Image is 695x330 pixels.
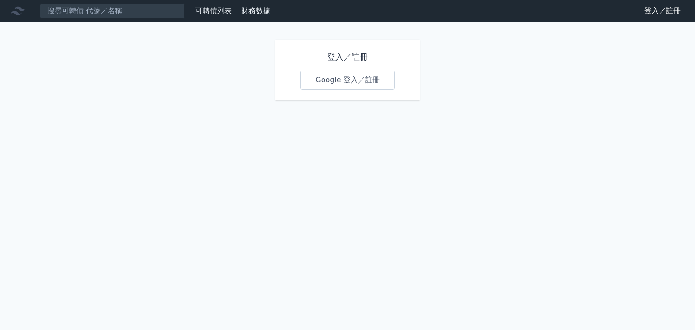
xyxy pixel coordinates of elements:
[40,3,185,19] input: 搜尋可轉債 代號／名稱
[300,71,395,90] a: Google 登入／註冊
[300,51,395,63] h1: 登入／註冊
[241,6,270,15] a: 財務數據
[195,6,232,15] a: 可轉債列表
[637,4,688,18] a: 登入／註冊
